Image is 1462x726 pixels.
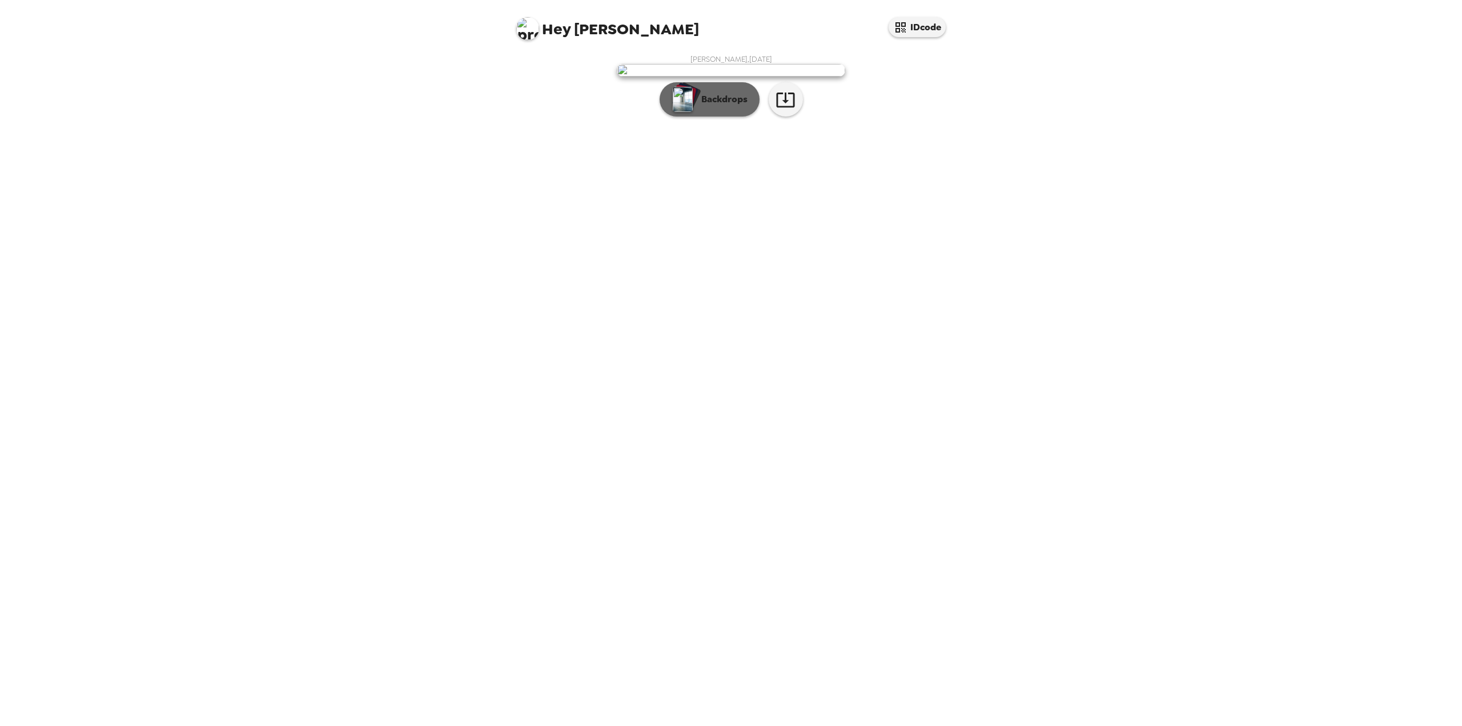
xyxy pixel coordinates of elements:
[889,17,946,37] button: IDcode
[542,19,571,39] span: Hey
[516,11,699,37] span: [PERSON_NAME]
[690,54,772,64] span: [PERSON_NAME] , [DATE]
[696,93,748,106] p: Backdrops
[617,64,845,77] img: user
[516,17,539,40] img: profile pic
[660,82,760,117] button: Backdrops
